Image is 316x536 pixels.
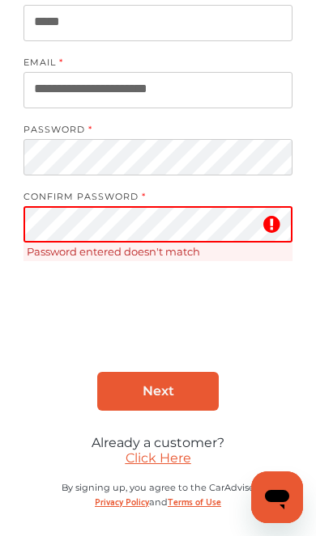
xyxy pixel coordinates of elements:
[126,450,191,466] a: Click Here
[143,383,174,399] span: Next
[97,372,219,411] a: Next
[23,435,293,450] div: Already a customer?
[35,297,281,360] iframe: reCAPTCHA
[251,471,303,523] iframe: Botão para abrir a janela de mensagens
[168,493,221,509] a: Terms of Use
[23,482,293,525] div: By signing up, you agree to the CarAdvise and
[23,243,293,261] span: Password entered doesn't match
[95,493,149,509] a: Privacy Policy
[23,191,276,206] label: CONFIRM PASSWORD
[23,124,276,139] label: PASSWORD
[23,57,276,72] label: EMAIL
